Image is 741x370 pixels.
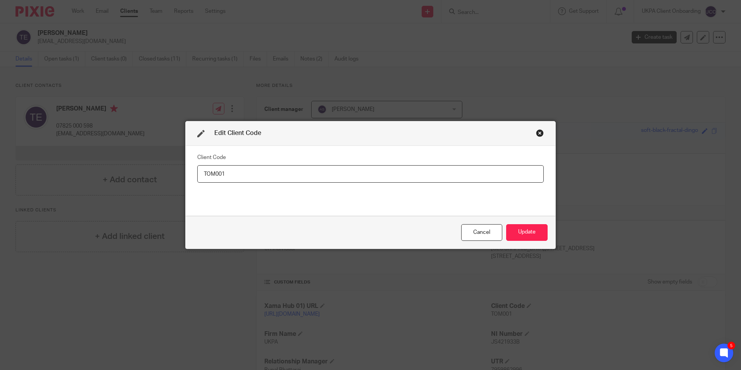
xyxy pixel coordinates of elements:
[536,129,544,137] div: Close this dialog window
[506,224,548,241] button: Update
[214,130,261,136] span: Edit Client Code
[197,154,226,161] label: Client Code
[461,224,502,241] div: Close this dialog window
[727,342,735,349] div: 5
[197,165,544,183] input: Client Code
